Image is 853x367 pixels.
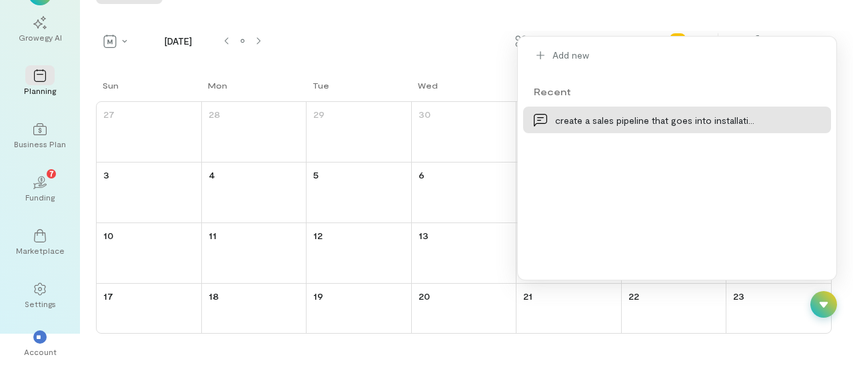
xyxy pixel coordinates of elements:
[16,59,64,107] a: Planning
[411,284,516,344] td: August 20, 2025
[523,85,831,99] div: Recent
[520,286,535,306] a: August 21, 2025
[97,163,201,223] td: August 3, 2025
[516,163,621,223] td: August 7, 2025
[49,167,54,179] span: 7
[411,223,516,284] td: August 13, 2025
[137,35,219,48] span: [DATE]
[626,286,642,306] a: August 22, 2025
[101,226,116,245] a: August 10, 2025
[206,105,223,124] a: July 28, 2025
[201,163,306,223] td: August 4, 2025
[730,286,747,306] a: August 23, 2025
[311,105,327,124] a: July 29, 2025
[516,102,621,163] td: July 31, 2025
[516,284,621,344] td: August 21, 2025
[621,284,726,344] td: August 22, 2025
[101,105,117,124] a: July 27, 2025
[97,223,201,284] td: August 10, 2025
[24,346,57,357] div: Account
[19,32,62,43] div: Growegy AI
[416,165,427,184] a: August 6, 2025
[16,112,64,160] a: Business Plan
[16,5,64,53] a: Growegy AI
[16,165,64,213] a: Funding
[307,223,411,284] td: August 12, 2025
[416,286,432,306] a: August 20, 2025
[201,102,306,163] td: July 28, 2025
[201,284,306,344] td: August 18, 2025
[96,79,121,101] a: Sunday
[16,272,64,320] a: Settings
[201,223,306,284] td: August 11, 2025
[416,105,433,124] a: July 30, 2025
[24,85,56,96] div: Planning
[418,80,438,91] div: Wed
[516,79,542,101] a: Thursday
[416,226,431,245] a: August 13, 2025
[206,286,221,306] a: August 18, 2025
[208,80,227,91] div: Mon
[306,79,332,101] a: Tuesday
[14,139,66,149] div: Business Plan
[313,80,329,91] div: Tue
[411,102,516,163] td: July 30, 2025
[25,192,55,202] div: Funding
[555,113,791,127] div: create a sales pipeline that goes into installati…
[101,286,116,306] a: August 17, 2025
[552,49,589,62] span: Add new
[206,226,219,245] a: August 11, 2025
[516,223,621,284] td: August 14, 2025
[633,35,654,48] span: Filter
[103,80,119,91] div: Sun
[201,79,230,101] a: Monday
[16,218,64,266] a: Marketplace
[667,31,688,52] div: Add new program
[311,286,326,306] a: August 19, 2025
[307,102,411,163] td: July 29, 2025
[533,35,586,49] span: No grouping
[742,31,832,52] div: Unscheduled
[726,284,831,344] td: August 23, 2025
[97,102,201,163] td: July 27, 2025
[307,284,411,344] td: August 19, 2025
[311,165,321,184] a: August 5, 2025
[25,298,56,309] div: Settings
[311,226,325,245] a: August 12, 2025
[97,284,201,344] td: August 17, 2025
[411,163,516,223] td: August 6, 2025
[206,165,218,184] a: August 4, 2025
[16,245,65,256] div: Marketplace
[307,163,411,223] td: August 5, 2025
[101,165,112,184] a: August 3, 2025
[411,79,440,101] a: Wednesday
